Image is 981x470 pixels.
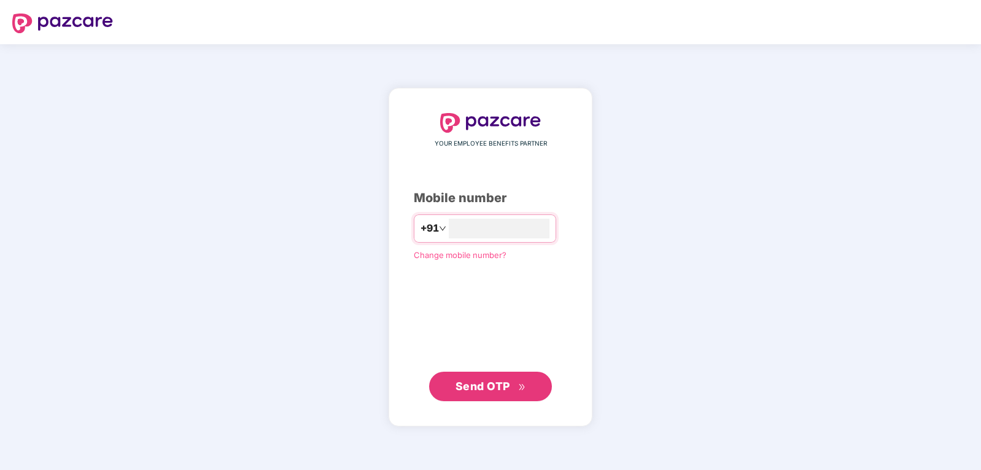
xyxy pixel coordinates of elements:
[435,139,547,149] span: YOUR EMPLOYEE BENEFITS PARTNER
[421,221,439,236] span: +91
[414,189,567,208] div: Mobile number
[456,380,510,393] span: Send OTP
[439,225,446,232] span: down
[414,250,506,260] a: Change mobile number?
[518,383,526,391] span: double-right
[12,14,113,33] img: logo
[440,113,541,133] img: logo
[429,372,552,401] button: Send OTPdouble-right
